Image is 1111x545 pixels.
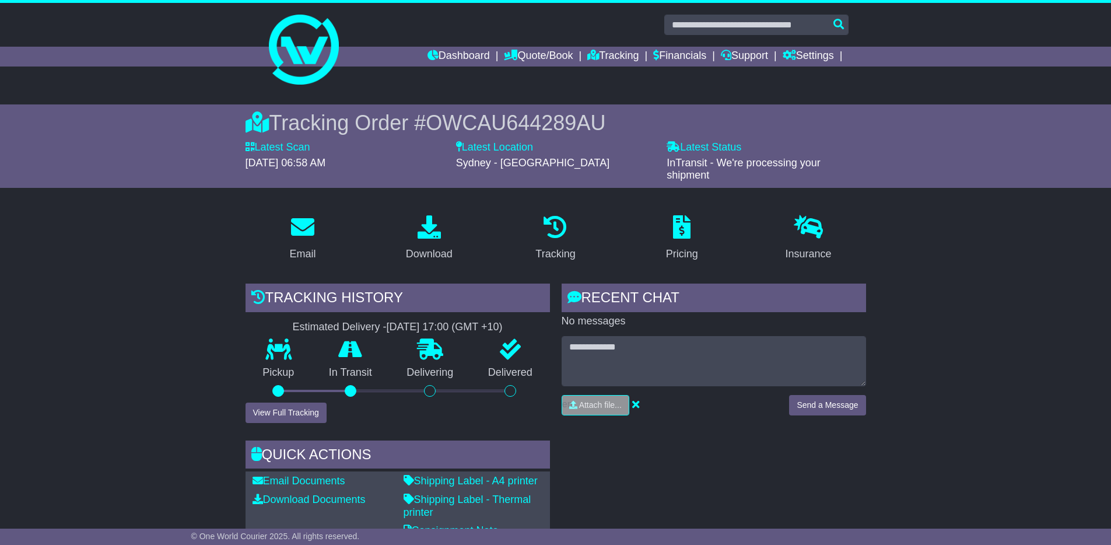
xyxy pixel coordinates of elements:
a: Support [721,47,768,67]
div: Email [289,246,316,262]
button: Send a Message [789,395,865,415]
p: Pickup [246,366,312,379]
p: Delivering [390,366,471,379]
a: Consignment Note [404,525,499,536]
a: Insurance [778,211,839,266]
div: Download [406,246,453,262]
label: Latest Scan [246,141,310,154]
a: Email [282,211,323,266]
a: Shipping Label - A4 printer [404,475,538,487]
div: RECENT CHAT [562,284,866,315]
div: Estimated Delivery - [246,321,550,334]
a: Financials [653,47,706,67]
span: InTransit - We're processing your shipment [667,157,821,181]
a: Shipping Label - Thermal printer [404,494,531,518]
label: Latest Status [667,141,741,154]
span: © One World Courier 2025. All rights reserved. [191,532,360,541]
a: Download [398,211,460,266]
button: View Full Tracking [246,403,327,423]
p: Delivered [471,366,550,379]
span: OWCAU644289AU [426,111,605,135]
label: Latest Location [456,141,533,154]
div: Pricing [666,246,698,262]
span: Sydney - [GEOGRAPHIC_DATA] [456,157,609,169]
div: Quick Actions [246,441,550,472]
a: Email Documents [253,475,345,487]
div: Insurance [786,246,832,262]
a: Tracking [587,47,639,67]
p: In Transit [311,366,390,379]
a: Tracking [528,211,583,266]
div: Tracking [535,246,575,262]
a: Settings [783,47,834,67]
span: [DATE] 06:58 AM [246,157,326,169]
div: Tracking Order # [246,110,866,135]
a: Quote/Book [504,47,573,67]
div: [DATE] 17:00 (GMT +10) [387,321,503,334]
p: No messages [562,315,866,328]
a: Dashboard [427,47,490,67]
div: Tracking history [246,284,550,315]
a: Pricing [658,211,706,266]
a: Download Documents [253,494,366,505]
